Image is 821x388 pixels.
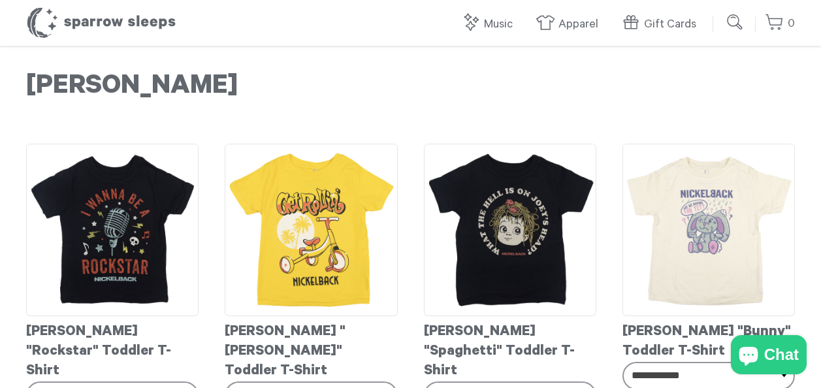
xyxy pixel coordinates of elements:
img: Nickelback-RockstarToddlerT-shirt_grande.jpg [26,144,199,316]
div: [PERSON_NAME] "Spaghetti" Toddler T-Shirt [424,316,596,381]
img: Nickelback-ArewehavingfunyetToddlerT-shirt_grande.jpg [622,144,795,316]
input: Submit [722,9,749,35]
a: Apparel [536,10,605,39]
img: Nickelback-JoeysHeadToddlerT-shirt_grande.jpg [424,144,596,316]
div: [PERSON_NAME] "Bunny" Toddler T-Shirt [622,316,795,362]
h1: Sparrow Sleeps [26,7,176,39]
a: Gift Cards [621,10,703,39]
div: [PERSON_NAME] "[PERSON_NAME]" Toddler T-Shirt [225,316,397,381]
h1: [PERSON_NAME] [26,72,795,105]
a: Music [461,10,519,39]
inbox-online-store-chat: Shopify online store chat [727,335,811,378]
img: Nickelback-GetRollinToddlerT-shirt_grande.jpg [225,144,397,316]
div: [PERSON_NAME] "Rockstar" Toddler T-Shirt [26,316,199,381]
a: 0 [765,10,795,38]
